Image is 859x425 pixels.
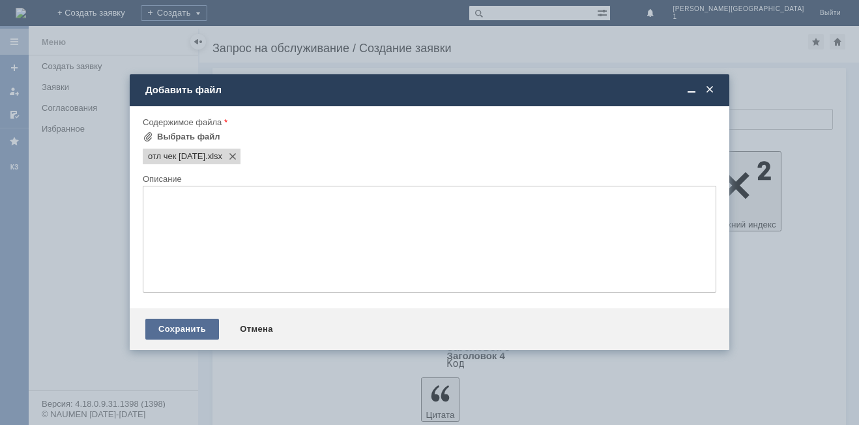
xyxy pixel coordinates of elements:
[5,16,190,37] span: Прошу удалить отложенные чеки за [DATE] Файл во вложении.
[157,132,220,142] div: Выбрать файл
[5,5,190,16] div: Добрый день!
[703,84,716,96] span: Закрыть
[205,151,222,162] span: отл чек 29.08.25.xlsx
[143,175,714,183] div: Описание
[685,84,698,96] span: Свернуть (Ctrl + M)
[148,151,205,162] span: отл чек 29.08.25.xlsx
[145,84,716,96] div: Добавить файл
[143,118,714,126] div: Содержимое файла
